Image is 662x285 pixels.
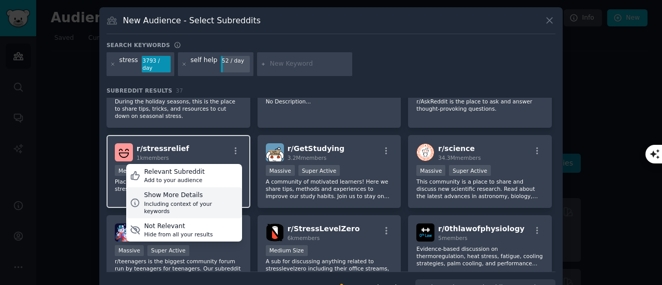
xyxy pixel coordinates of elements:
div: self help [190,56,217,72]
p: No Description... [266,98,393,105]
div: Medium Size [115,165,157,176]
img: science [416,143,434,161]
img: teenagers [115,223,133,242]
img: GetStudying [266,143,284,161]
p: This community is a place to share and discuss new scientific research. Read about the latest adv... [416,178,544,200]
div: 52 / day [221,56,250,65]
span: r/ StressLevelZero [288,224,360,233]
p: During the holiday seasons, this is the place to share tips, tricks, and resources to cut down on... [115,98,242,119]
span: r/ stressrelief [137,144,189,153]
div: Massive [115,245,144,256]
h3: New Audience - Select Subreddits [123,15,261,26]
span: 37 [176,87,183,94]
span: Subreddit Results [107,87,172,94]
div: Show More Details [144,191,238,200]
h3: Search keywords [107,41,170,49]
div: Including context of your keywords [144,200,238,215]
span: r/ GetStudying [288,144,344,153]
p: r/teenagers is the biggest community forum run by teenagers for teenagers. Our subreddit is prima... [115,258,242,279]
div: Super Active [449,165,491,176]
div: Add to your audience [144,176,205,184]
div: 3793 / day [142,56,171,72]
img: 0thlawofphysiology [416,223,434,242]
div: Massive [416,165,445,176]
img: stressrelief [115,143,133,161]
div: stress [119,56,138,72]
span: r/ science [438,144,475,153]
p: A sub for discussing anything related to stresslevelzero including their office streams, hover ju... [266,258,393,279]
span: 5 members [438,235,468,241]
img: StressLevelZero [266,223,284,242]
div: Relevant Subreddit [144,168,205,177]
span: 3.2M members [288,155,327,161]
span: 6k members [288,235,320,241]
div: Not Relevant [144,222,213,231]
div: Hide from all your results [144,231,213,238]
input: New Keyword [270,59,349,69]
div: Medium Size [266,245,308,256]
p: A community of motivated learners! Here we share tips, methods and experiences to improve our stu... [266,178,393,200]
span: 1k members [137,155,169,161]
p: r/AskReddit is the place to ask and answer thought-provoking questions. [416,98,544,112]
span: 34.3M members [438,155,480,161]
div: Super Active [147,245,189,256]
span: r/ 0thlawofphysiology [438,224,524,233]
div: Massive [266,165,295,176]
p: Place for anything that helps you handle stress. [115,178,242,192]
div: Super Active [298,165,340,176]
p: Evidence-based discussion on thermoregulation, heat stress, fatigue, cooling strategies, palm coo... [416,245,544,267]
